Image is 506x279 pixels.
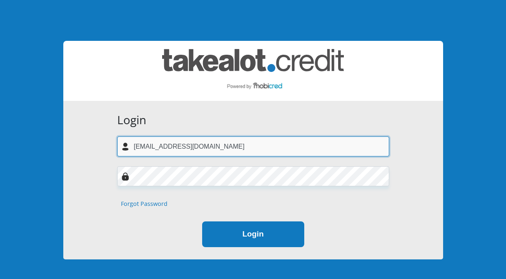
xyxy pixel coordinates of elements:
[121,143,129,151] img: user-icon image
[117,113,389,127] h3: Login
[121,199,167,208] a: Forgot Password
[162,49,344,93] img: takealot_credit logo
[117,136,389,156] input: Username
[121,172,129,181] img: Image
[202,221,304,247] button: Login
